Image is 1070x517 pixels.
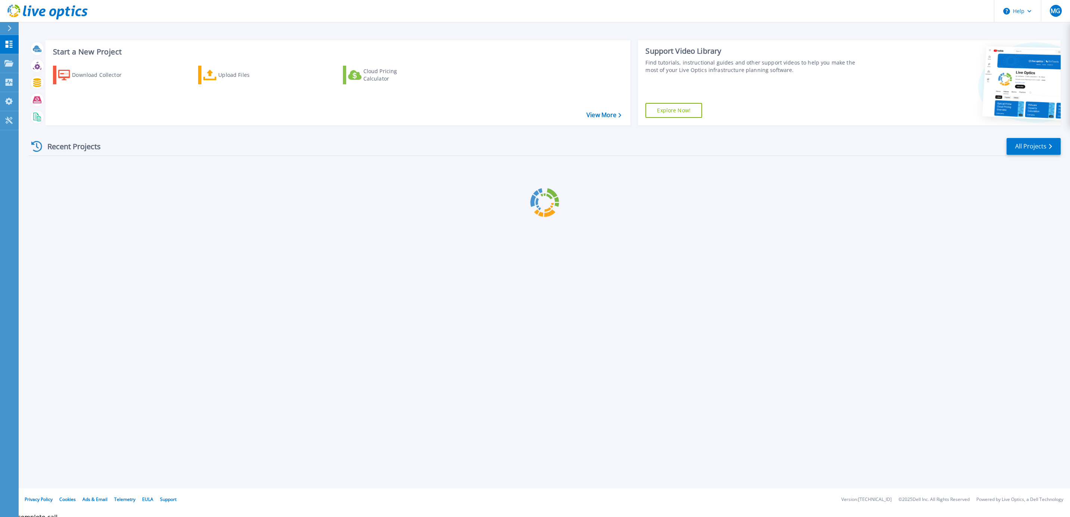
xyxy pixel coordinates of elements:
[82,496,107,502] a: Ads & Email
[142,496,153,502] a: EULA
[160,496,176,502] a: Support
[645,59,865,74] div: Find tutorials, instructional guides and other support videos to help you make the most of your L...
[59,496,76,502] a: Cookies
[72,68,132,82] div: Download Collector
[586,112,621,119] a: View More
[363,68,423,82] div: Cloud Pricing Calculator
[976,497,1063,502] li: Powered by Live Optics, a Dell Technology
[198,66,281,84] a: Upload Files
[898,497,970,502] li: © 2025 Dell Inc. All Rights Reserved
[645,46,865,56] div: Support Video Library
[29,137,111,156] div: Recent Projects
[114,496,135,502] a: Telemetry
[25,496,53,502] a: Privacy Policy
[645,103,702,118] a: Explore Now!
[1051,8,1060,14] span: MG
[1007,138,1061,155] a: All Projects
[343,66,426,84] a: Cloud Pricing Calculator
[53,48,621,56] h3: Start a New Project
[841,497,892,502] li: Version: [TECHNICAL_ID]
[218,68,278,82] div: Upload Files
[53,66,136,84] a: Download Collector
